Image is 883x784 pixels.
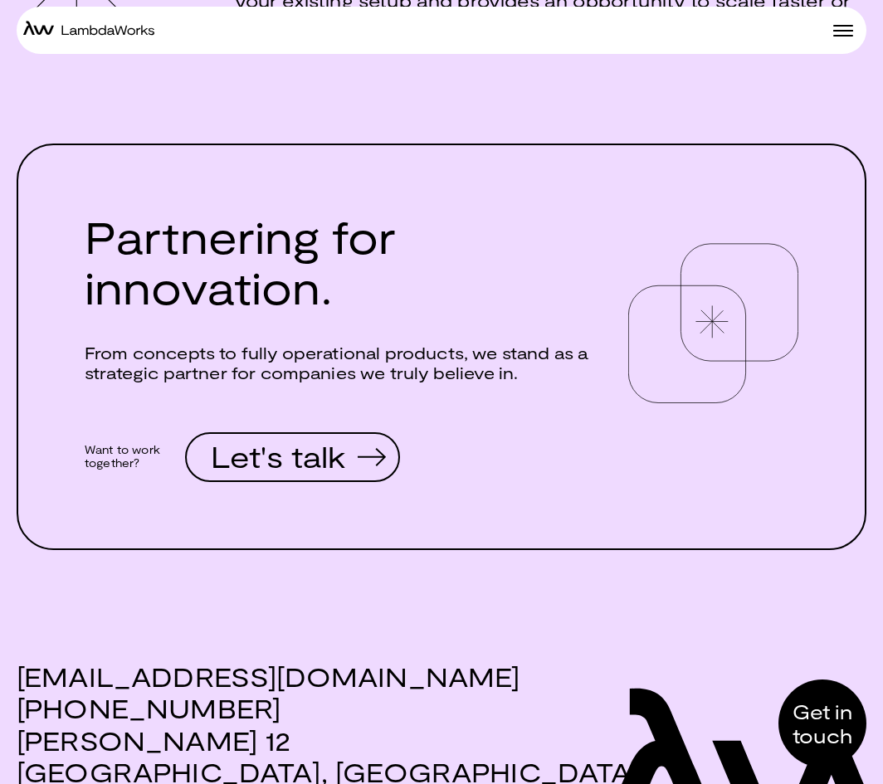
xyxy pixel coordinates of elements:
[85,212,628,312] h2: Partnering for innovation.
[85,343,628,383] div: From concepts to fully operational products, we stand as a strategic partner for companies we tru...
[23,17,154,46] a: home-icon-black
[85,444,160,470] div: Want to work together?
[185,432,400,482] button: Let's talk
[211,441,345,471] span: Let's talk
